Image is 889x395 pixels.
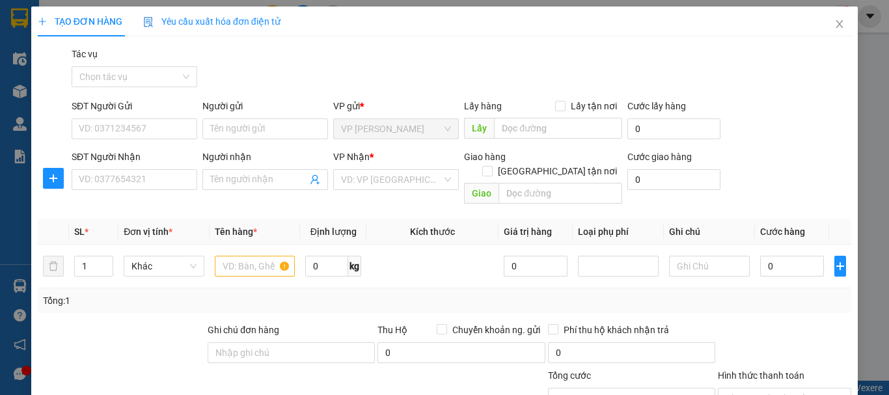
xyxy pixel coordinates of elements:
[548,370,591,381] span: Tổng cước
[558,323,674,337] span: Phí thu hộ khách nhận trả
[43,168,64,189] button: plus
[333,99,459,113] div: VP gửi
[72,150,197,164] div: SĐT Người Nhận
[464,101,502,111] span: Lấy hàng
[566,99,622,113] span: Lấy tận nơi
[38,17,47,26] span: plus
[821,7,858,43] button: Close
[202,150,328,164] div: Người nhận
[627,101,686,111] label: Cước lấy hàng
[410,226,455,237] span: Kích thước
[333,152,370,162] span: VP Nhận
[464,118,494,139] span: Lấy
[348,256,361,277] span: kg
[202,99,328,113] div: Người gửi
[44,173,63,184] span: plus
[499,183,622,204] input: Dọc đường
[341,119,451,139] span: VP Ngọc Hồi
[834,256,846,277] button: plus
[72,99,197,113] div: SĐT Người Gửi
[124,226,172,237] span: Đơn vị tính
[143,16,280,27] span: Yêu cầu xuất hóa đơn điện tử
[215,256,295,277] input: VD: Bàn, Ghế
[493,164,622,178] span: [GEOGRAPHIC_DATA] tận nơi
[627,169,720,190] input: Cước giao hàng
[310,174,320,185] span: user-add
[835,261,845,271] span: plus
[494,118,622,139] input: Dọc đường
[504,226,552,237] span: Giá trị hàng
[464,183,499,204] span: Giao
[131,256,197,276] span: Khác
[834,19,845,29] span: close
[718,370,804,381] label: Hình thức thanh toán
[43,293,344,308] div: Tổng: 1
[760,226,805,237] span: Cước hàng
[208,342,375,363] input: Ghi chú đơn hàng
[72,49,98,59] label: Tác vụ
[143,17,154,27] img: icon
[208,325,279,335] label: Ghi chú đơn hàng
[215,226,257,237] span: Tên hàng
[464,152,506,162] span: Giao hàng
[38,16,122,27] span: TẠO ĐƠN HÀNG
[627,118,720,139] input: Cước lấy hàng
[664,219,755,245] th: Ghi chú
[310,226,357,237] span: Định lượng
[627,152,692,162] label: Cước giao hàng
[504,256,568,277] input: 0
[669,256,750,277] input: Ghi Chú
[377,325,407,335] span: Thu Hộ
[573,219,664,245] th: Loại phụ phí
[74,226,85,237] span: SL
[43,256,64,277] button: delete
[447,323,545,337] span: Chuyển khoản ng. gửi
